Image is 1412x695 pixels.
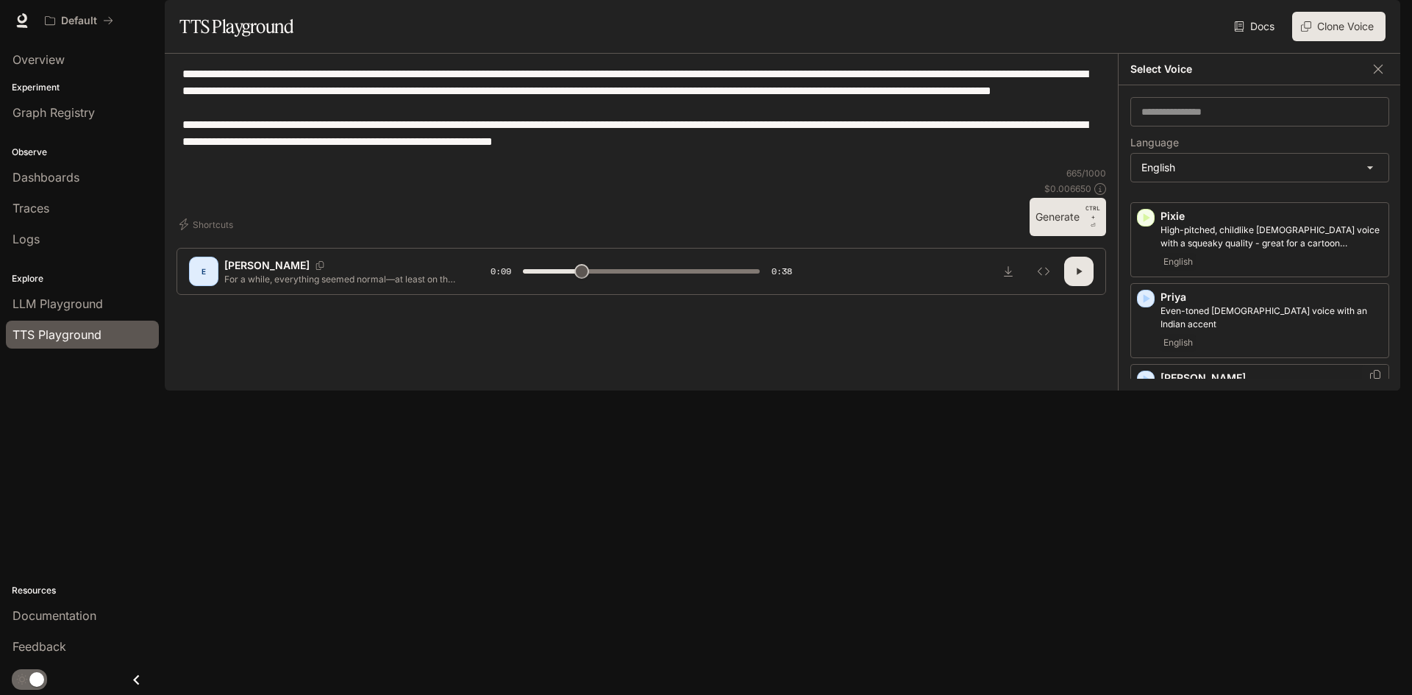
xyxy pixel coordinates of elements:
[1131,154,1388,182] div: English
[1066,167,1106,179] p: 665 / 1000
[61,15,97,27] p: Default
[1160,334,1196,352] span: English
[1160,224,1383,250] p: High-pitched, childlike female voice with a squeaky quality - great for a cartoon character
[1029,257,1058,286] button: Inspect
[38,6,120,35] button: All workspaces
[224,258,310,273] p: [PERSON_NAME]
[1085,204,1100,230] p: ⏎
[1368,370,1383,382] button: Copy Voice ID
[1160,304,1383,331] p: Even-toned female voice with an Indian accent
[192,260,215,283] div: E
[491,264,511,279] span: 0:09
[1030,198,1106,236] button: GenerateCTRL +⏎
[1160,209,1383,224] p: Pixie
[1292,12,1386,41] button: Clone Voice
[771,264,792,279] span: 0:38
[1231,12,1280,41] a: Docs
[176,213,239,236] button: Shortcuts
[1160,253,1196,271] span: English
[1160,371,1383,385] p: [PERSON_NAME]
[224,273,455,285] p: For a while, everything seemed normal—at least on the surface. We had our routines: weekend brunc...
[1085,204,1100,221] p: CTRL +
[310,261,330,270] button: Copy Voice ID
[179,12,293,41] h1: TTS Playground
[1160,290,1383,304] p: Priya
[994,257,1023,286] button: Download audio
[1130,138,1179,148] p: Language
